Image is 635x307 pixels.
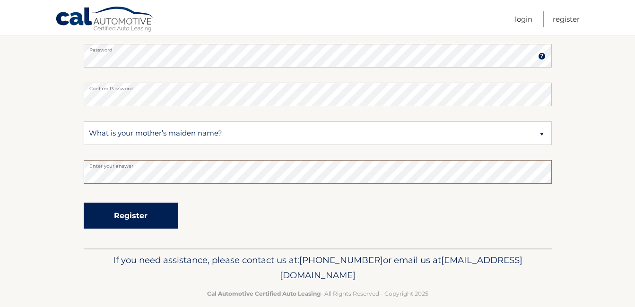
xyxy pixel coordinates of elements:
strong: Cal Automotive Certified Auto Leasing [207,290,321,297]
label: Enter your answer [84,160,552,168]
button: Register [84,203,178,229]
img: tooltip.svg [538,52,546,60]
label: Confirm Password [84,83,552,90]
span: [EMAIL_ADDRESS][DOMAIN_NAME] [280,255,522,281]
p: - All Rights Reserved - Copyright 2025 [90,289,546,298]
span: [PHONE_NUMBER] [299,255,383,265]
a: Register [553,11,580,27]
a: Cal Automotive [55,6,155,34]
a: Login [515,11,532,27]
label: Password [84,44,552,51]
p: If you need assistance, please contact us at: or email us at [90,253,546,283]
